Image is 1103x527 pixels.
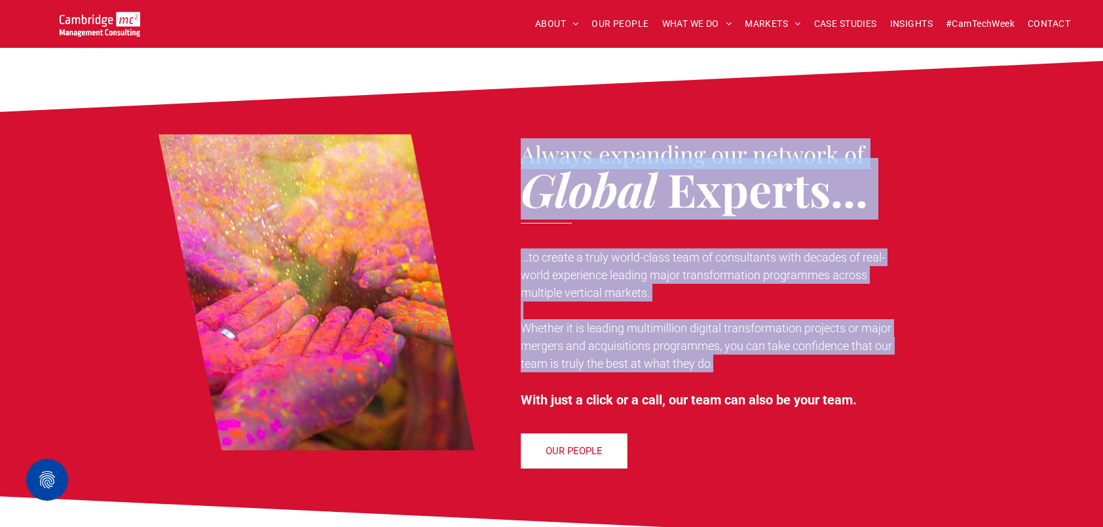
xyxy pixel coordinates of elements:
[667,158,868,220] span: Experts...
[939,14,1021,34] a: #CamTechWeek
[521,138,865,169] span: Always expanding our network of
[585,14,655,34] a: OUR PEOPLE
[1021,14,1077,34] a: CONTACT
[546,435,603,467] span: OUR PEOPLE
[521,158,657,220] span: Global
[521,250,885,300] span: ...to create a truly world-class team of consultants with decades of real-world experience leadin...
[738,14,807,34] a: MARKETS
[159,132,474,452] a: Our Foundation | About | Cambridge Management Consulting
[529,14,586,34] a: ABOUT
[884,14,939,34] a: INSIGHTS
[656,14,739,34] a: WHAT WE DO
[808,14,884,34] a: CASE STUDIES
[521,321,892,370] span: Whether it is leading multimillion digital transformation projects or major mergers and acquisiti...
[60,12,140,37] img: Cambridge MC Logo
[521,392,857,408] span: With just a click or a call, our team can also be your team.
[521,433,627,469] a: OUR PEOPLE
[60,14,140,28] a: Your Business Transformed | Cambridge Management Consulting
